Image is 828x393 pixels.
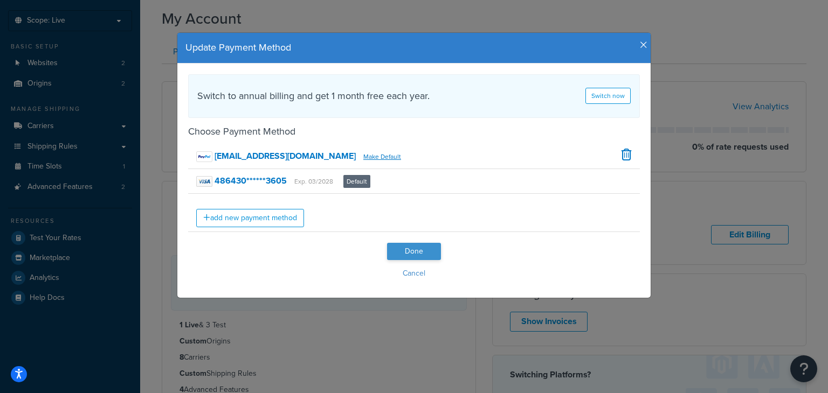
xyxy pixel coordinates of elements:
img: paypal.png [196,151,212,162]
h4: Choose Payment Method [188,124,640,139]
img: visa.png [196,176,212,187]
a: Switch now [585,88,631,104]
a: Make Default [363,152,401,162]
span: Default [343,175,370,188]
strong: [EMAIL_ADDRESS][DOMAIN_NAME] [215,150,356,162]
a: add new payment method [196,209,304,227]
h4: Switch to annual billing and get 1 month free each year. [197,89,430,103]
h4: Update Payment Method [185,41,643,55]
input: Done [387,243,441,260]
button: Cancel [188,265,640,282]
a: [EMAIL_ADDRESS][DOMAIN_NAME] [196,150,358,162]
small: Exp. 03/2028 [294,177,333,186]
